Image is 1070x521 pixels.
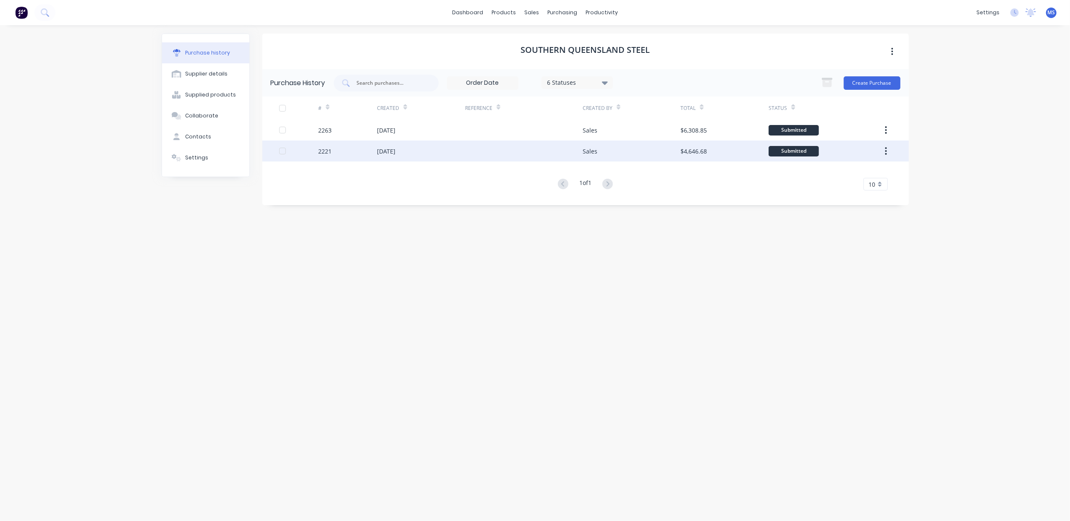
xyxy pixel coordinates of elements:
input: Order Date [447,77,518,89]
div: Sales [583,126,597,135]
img: Factory [15,6,28,19]
div: 1 of 1 [579,178,591,190]
button: Purchase history [162,42,249,63]
div: sales [520,6,543,19]
div: Supplied products [185,91,236,99]
div: Submitted [769,146,819,156]
span: 10 [869,180,876,189]
div: Supplier details [185,70,228,78]
button: Collaborate [162,105,249,126]
button: Contacts [162,126,249,147]
div: Contacts [185,133,211,141]
input: Search purchases... [356,79,426,87]
div: settings [972,6,1004,19]
a: dashboard [448,6,487,19]
div: Reference [465,104,492,112]
div: purchasing [543,6,581,19]
div: 2221 [318,147,332,156]
div: products [487,6,520,19]
div: Status [769,104,787,112]
div: Created By [583,104,612,112]
button: Settings [162,147,249,168]
div: 2263 [318,126,332,135]
div: Purchase History [271,78,325,88]
div: Purchase history [185,49,230,57]
button: Supplied products [162,84,249,105]
div: Submitted [769,125,819,135]
div: productivity [581,6,622,19]
div: Total [680,104,696,112]
div: Sales [583,147,597,156]
div: # [318,104,322,112]
div: 6 Statuses [547,78,607,87]
button: Supplier details [162,63,249,84]
div: [DATE] [377,147,395,156]
div: Created [377,104,399,112]
div: Settings [185,154,208,162]
div: [DATE] [377,126,395,135]
div: $6,308.85 [680,126,707,135]
div: $4,646.68 [680,147,707,156]
div: Collaborate [185,112,218,120]
h1: Southern Queensland Steel [521,45,650,55]
span: MS [1048,9,1055,16]
button: Create Purchase [844,76,900,90]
